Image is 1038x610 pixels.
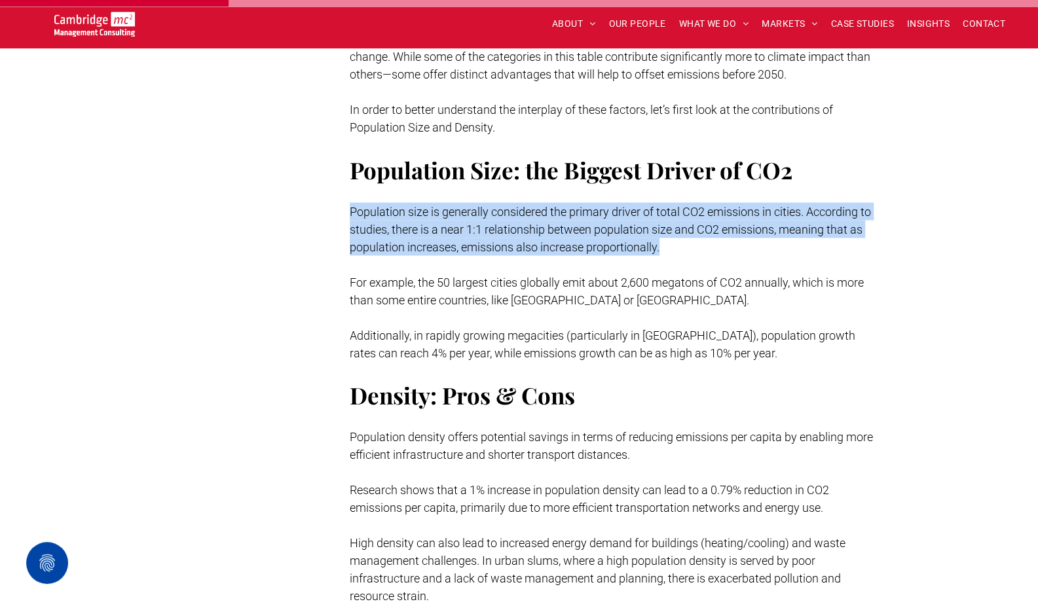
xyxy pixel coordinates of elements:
[350,482,829,514] span: Research shows that a 1% increase in population density can lead to a 0.79% reduction in CO2 emis...
[350,328,855,359] span: Additionally, in rapidly growing megacities (particularly in [GEOGRAPHIC_DATA]), population growt...
[825,14,900,34] a: CASE STUDIES
[350,204,871,253] span: Population size is generally considered the primary driver of total CO2 emissions in cities. Acco...
[350,275,864,306] span: For example, the 50 largest cities globally emit about 2,600 megatons of CO2 annually, which is m...
[350,535,845,602] span: High density can also lead to increased energy demand for buildings (heating/cooling) and waste m...
[956,14,1012,34] a: CONTACT
[350,154,792,185] span: Population Size: the Biggest Driver of CO2
[546,14,602,34] a: ABOUT
[350,103,833,134] span: In order to better understand the interplay of these factors, let’s first look at the contributio...
[54,14,135,27] a: Your Business Transformed | Cambridge Management Consulting
[673,14,756,34] a: WHAT WE DO
[350,32,874,81] span: These varying factors lead to a complicated picture when we assess the role of megacities and cli...
[900,14,956,34] a: INSIGHTS
[755,14,824,34] a: MARKETS
[350,379,575,410] span: Density: Pros & Cons
[350,429,873,461] span: Population density offers potential savings in terms of reducing emissions per capita by enabling...
[54,12,135,37] img: Go to Homepage
[602,14,672,34] a: OUR PEOPLE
